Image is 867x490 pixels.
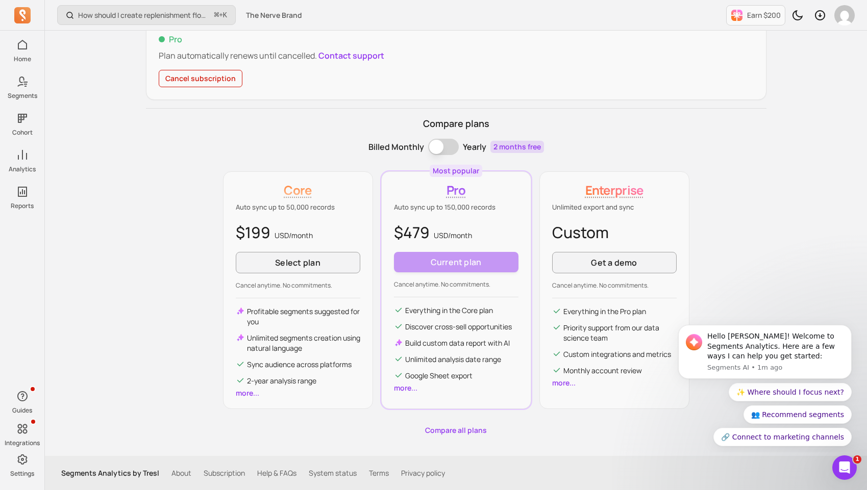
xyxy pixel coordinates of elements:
[563,323,677,343] p: Priority support from our data science team
[433,166,479,176] p: Most popular
[8,92,37,100] p: Segments
[214,9,219,22] kbd: ⌘
[747,10,781,20] p: Earn $200
[61,468,159,478] p: Segments Analytics by Tresl
[563,349,671,359] p: Custom integrations and metrics
[14,55,31,63] p: Home
[246,10,302,20] span: The Nerve Brand
[223,11,227,19] kbd: K
[11,386,34,417] button: Guides
[405,338,510,348] p: Build custom data report with AI
[368,141,424,153] p: Billed Monthly
[159,70,242,87] button: Cancel subscription
[159,33,754,45] p: Pro
[552,202,677,213] p: Unlimited export and sync
[394,252,518,272] button: Current plan
[236,252,360,273] button: Select plan
[309,468,357,478] a: System status
[57,5,236,25] button: How should I create replenishment flows?⌘+K
[9,165,36,173] p: Analytics
[11,202,34,210] p: Reports
[394,221,518,244] p: $479
[146,117,766,131] p: Compare plans
[552,182,677,198] p: Enterprise
[214,10,227,20] span: +
[405,322,512,332] p: Discover cross-sell opportunities
[552,221,677,244] p: Custom
[552,252,677,273] a: Get a demo
[236,202,360,213] p: Auto sync up to 50,000 records
[369,468,389,478] a: Terms
[394,383,417,393] a: more...
[726,5,785,25] button: Earn $200
[787,5,808,25] button: Toggle dark mode
[490,141,544,153] p: 2 months free
[405,305,493,316] p: Everything in the Core plan
[463,141,486,153] p: Yearly
[394,280,518,289] p: Cancel anytime. No commitments.
[10,470,34,478] p: Settings
[236,182,360,198] p: Core
[405,371,473,381] p: Google Sheet export
[236,221,360,244] p: $199
[204,468,245,478] a: Subscription
[394,202,518,213] p: Auto sync up to 150,000 records
[257,468,296,478] a: Help & FAQs
[405,354,501,365] p: Unlimited analysis date range
[146,425,766,435] a: Compare all plans
[247,359,352,370] p: Sync audience across platforms
[401,468,445,478] a: Privacy policy
[394,182,518,198] p: Pro
[78,10,210,20] p: How should I create replenishment flows?
[434,230,472,240] span: USD/ month
[247,306,360,327] p: Profitable segments suggested for you
[832,455,857,480] iframe: Intercom live chat
[552,281,677,290] p: Cancel anytime. No commitments.
[834,5,855,25] img: avatar
[563,366,642,376] p: Monthly account review
[853,455,861,463] span: 1
[563,306,646,317] p: Everything in the Pro plan
[159,49,754,62] p: Plan automatically renews until cancelled.
[236,388,259,398] a: more...
[12,128,33,137] p: Cohort
[171,468,191,478] a: About
[12,406,32,415] p: Guides
[247,333,360,353] p: Unlimited segments creation using natural language
[247,376,316,386] p: 2-year analysis range
[5,439,40,447] p: Integrations
[240,6,308,24] button: The Nerve Brand
[275,230,313,240] span: USD/ month
[552,378,576,388] a: more...
[236,281,360,290] p: Cancel anytime. No commitments.
[318,49,384,62] button: Contact support
[663,316,867,452] iframe: Intercom notifications message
